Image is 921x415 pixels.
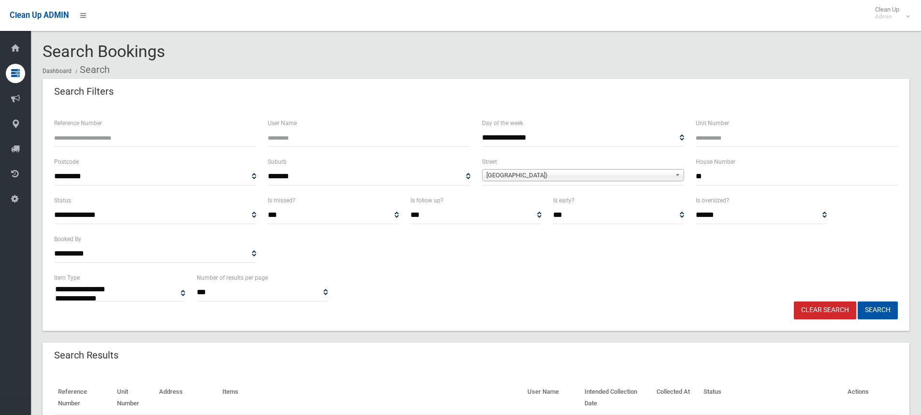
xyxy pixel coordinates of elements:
span: Clean Up [870,6,909,20]
small: Admin [875,13,899,20]
th: Reference Number [54,381,113,415]
label: Unit Number [696,118,729,129]
label: Is follow up? [410,195,443,206]
th: Intended Collection Date [581,381,653,415]
span: Clean Up ADMIN [10,11,69,20]
label: Is missed? [268,195,295,206]
a: Dashboard [43,68,72,74]
header: Search Filters [43,82,125,101]
th: Collected At [653,381,699,415]
th: User Name [524,381,581,415]
th: Items [219,381,524,415]
span: [GEOGRAPHIC_DATA]) [486,170,671,181]
label: Day of the week [482,118,523,129]
th: Status [700,381,844,415]
button: Search [858,301,898,319]
a: Clear Search [794,301,856,319]
label: Is oversized? [696,195,729,206]
label: House Number [696,157,735,167]
label: Is early? [553,195,574,206]
th: Address [155,381,219,415]
label: Number of results per page [197,272,268,283]
label: Street [482,157,497,167]
label: Reference Number [54,118,102,129]
label: User Name [268,118,297,129]
th: Unit Number [113,381,155,415]
li: Search [73,61,110,79]
label: Item Type [54,272,80,283]
label: Suburb [268,157,287,167]
th: Actions [844,381,898,415]
label: Status [54,195,71,206]
label: Booked By [54,234,81,244]
label: Postcode [54,157,79,167]
header: Search Results [43,346,130,365]
span: Search Bookings [43,42,165,61]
